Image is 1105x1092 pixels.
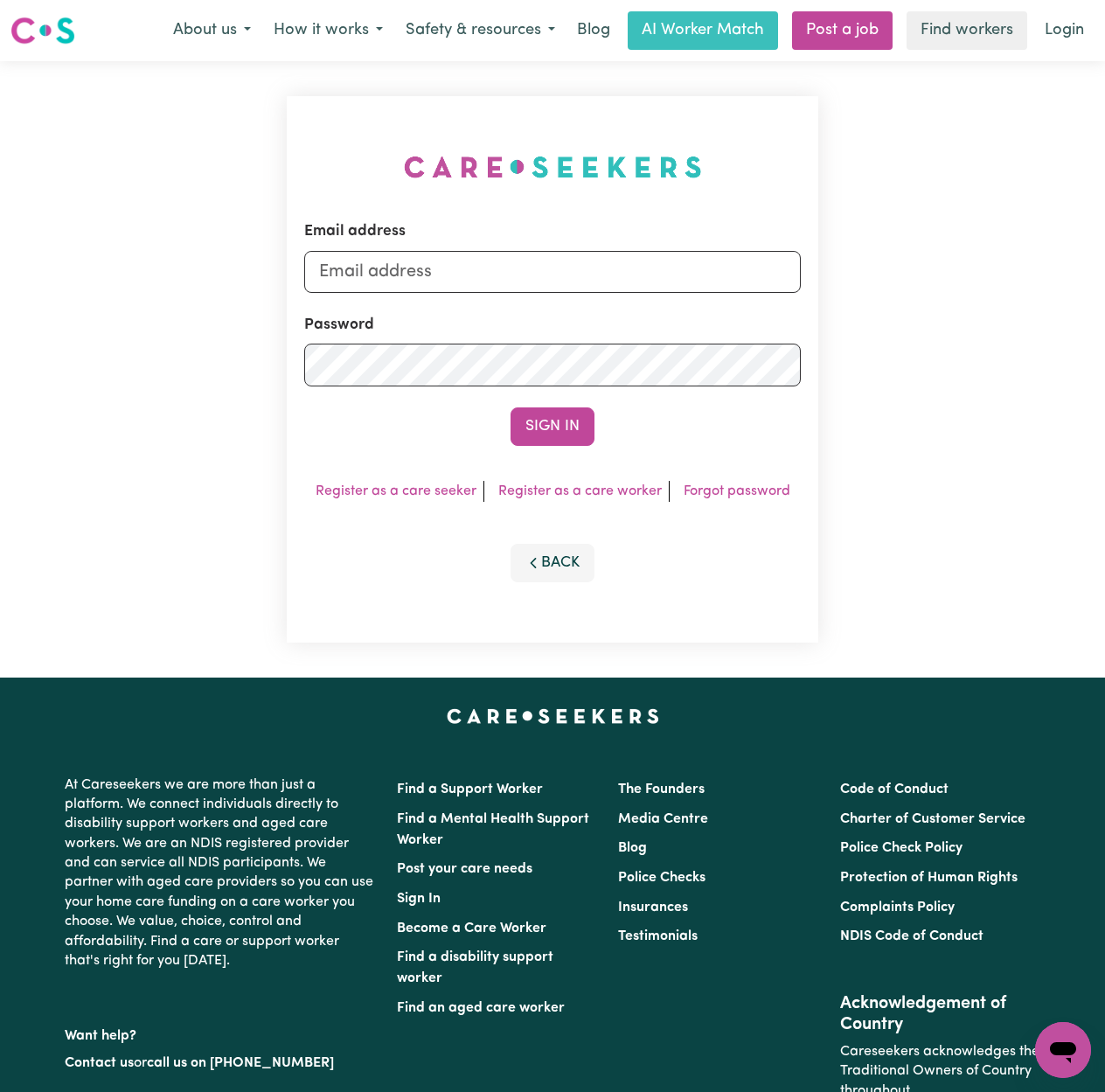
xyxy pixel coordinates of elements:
a: Find a disability support worker [397,950,553,985]
a: Forgot password [684,484,790,498]
a: Login [1034,11,1095,50]
a: Find an aged care worker [397,1001,565,1015]
h2: Acknowledgement of Country [840,993,1040,1035]
a: NDIS Code of Conduct [840,929,983,943]
button: How it works [262,12,394,49]
iframe: Button to launch messaging window [1035,1022,1091,1078]
a: Complaints Policy [840,901,955,915]
p: or [65,1047,376,1080]
a: Post a job [792,11,893,50]
label: Password [304,314,374,337]
a: Police Check Policy [840,841,963,855]
a: Code of Conduct [840,782,949,796]
a: The Founders [618,782,705,796]
a: AI Worker Match [628,11,778,50]
a: Insurances [618,901,688,915]
a: call us on [PHONE_NUMBER] [147,1056,334,1070]
a: Careseekers home page [447,709,659,723]
button: About us [162,12,262,49]
a: Find workers [907,11,1027,50]
a: Blog [566,11,621,50]
a: Register as a care worker [498,484,662,498]
button: Back [511,544,594,582]
button: Safety & resources [394,12,566,49]
input: Email address [304,251,801,293]
a: Careseekers logo [10,10,75,51]
a: Police Checks [618,871,705,885]
label: Email address [304,220,406,243]
button: Sign In [511,407,594,446]
a: Blog [618,841,647,855]
a: Testimonials [618,929,698,943]
a: Become a Care Worker [397,922,546,936]
a: Contact us [65,1056,134,1070]
a: Charter of Customer Service [840,812,1025,826]
a: Media Centre [618,812,708,826]
a: Find a Mental Health Support Worker [397,812,589,847]
a: Register as a care seeker [316,484,476,498]
a: Protection of Human Rights [840,871,1018,885]
p: At Careseekers we are more than just a platform. We connect individuals directly to disability su... [65,769,376,978]
a: Sign In [397,892,441,906]
p: Want help? [65,1019,376,1046]
a: Find a Support Worker [397,782,543,796]
img: Careseekers logo [10,15,75,46]
a: Post your care needs [397,862,532,876]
